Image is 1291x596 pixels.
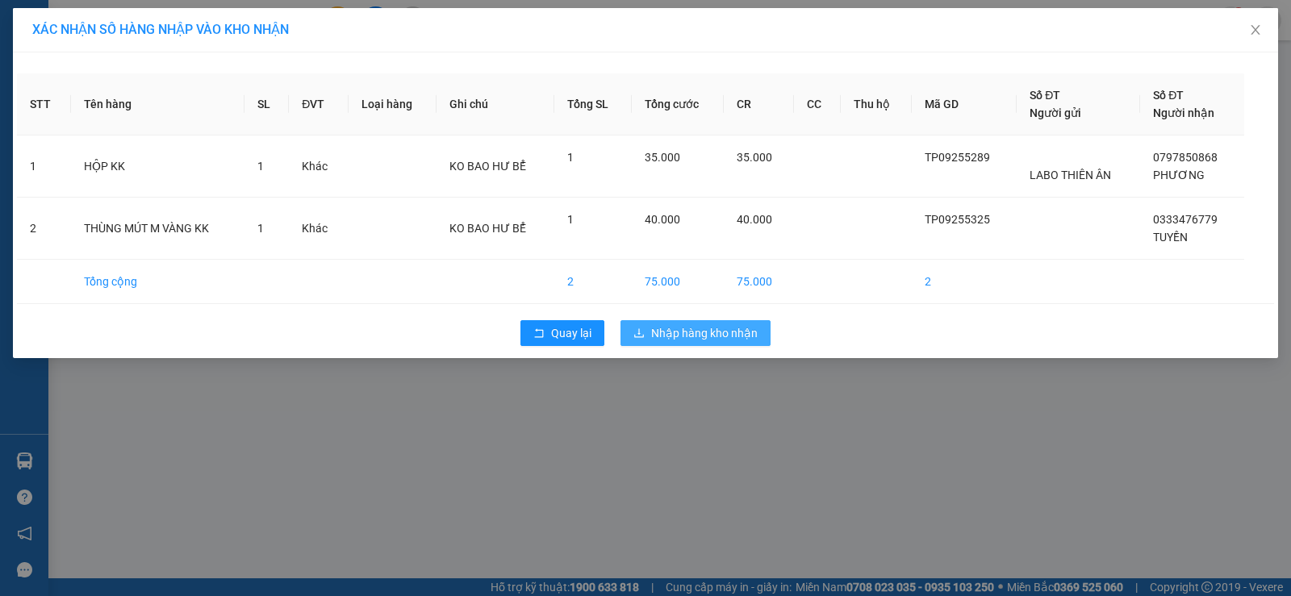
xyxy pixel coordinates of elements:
span: download [633,327,645,340]
span: Người gửi [1030,106,1081,119]
td: THÙNG MÚT M VÀNG KK [71,198,244,260]
span: 0333476779 [1153,213,1218,226]
button: Close [1233,8,1278,53]
th: STT [17,73,71,135]
th: Mã GD [912,73,1017,135]
span: TP09255325 [925,213,990,226]
span: KO BAO HƯ BỂ [449,222,526,235]
td: Tổng cộng [71,260,244,304]
span: 40.000 [645,213,680,226]
button: rollbackQuay lại [520,320,604,346]
span: 35.000 [737,151,772,164]
span: TUYỀN [1153,231,1188,244]
td: 2 [912,260,1017,304]
span: Nhập hàng kho nhận [651,324,758,342]
td: 75.000 [632,260,724,304]
span: Số ĐT [1153,89,1184,102]
span: Số ĐT [1030,89,1060,102]
span: TP09255289 [925,151,990,164]
th: Tên hàng [71,73,244,135]
th: Ghi chú [437,73,554,135]
th: Thu hộ [841,73,913,135]
span: 40.000 [737,213,772,226]
th: Loại hàng [349,73,437,135]
span: 1 [257,222,264,235]
th: Tổng SL [554,73,632,135]
span: 35.000 [645,151,680,164]
span: KO BAO HƯ BỂ [449,160,526,173]
button: downloadNhập hàng kho nhận [620,320,771,346]
th: SL [244,73,289,135]
span: Quay lại [551,324,591,342]
span: 1 [567,151,574,164]
span: XÁC NHẬN SỐ HÀNG NHẬP VÀO KHO NHẬN [32,22,289,37]
th: Tổng cước [632,73,724,135]
td: 2 [17,198,71,260]
th: CR [724,73,794,135]
span: 0797850868 [1153,151,1218,164]
span: close [1249,23,1262,36]
span: PHƯƠNG [1153,169,1205,181]
td: 75.000 [724,260,794,304]
span: rollback [533,327,545,340]
td: HỘP KK [71,135,244,198]
span: LABO THIÊN ÂN [1030,169,1111,181]
th: CC [794,73,841,135]
span: 1 [257,160,264,173]
td: 1 [17,135,71,198]
td: 2 [554,260,632,304]
span: 1 [567,213,574,226]
td: Khác [289,135,349,198]
span: Người nhận [1153,106,1214,119]
th: ĐVT [289,73,349,135]
td: Khác [289,198,349,260]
